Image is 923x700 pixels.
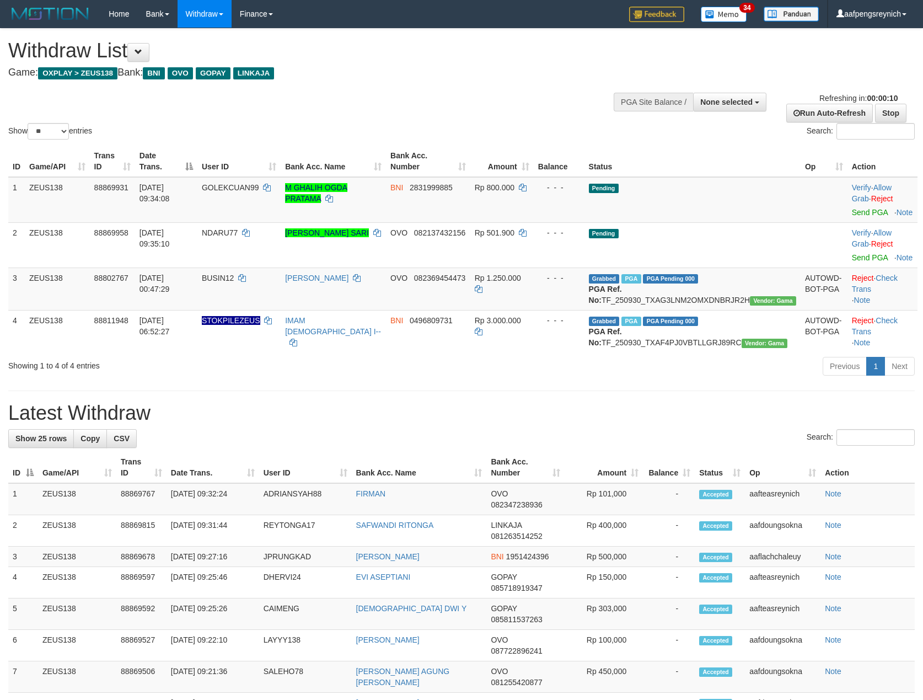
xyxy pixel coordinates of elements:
[565,661,643,693] td: Rp 450,000
[106,429,137,448] a: CSV
[90,146,135,177] th: Trans ID: activate to sort column ascending
[695,452,745,483] th: Status: activate to sort column ascending
[25,146,90,177] th: Game/API: activate to sort column ascending
[259,599,352,630] td: CAIMENG
[25,310,90,352] td: ZEUS138
[538,182,580,193] div: - - -
[491,584,542,592] span: Copy 085718919347 to clipboard
[491,532,542,541] span: Copy 081263514252 to clipboard
[847,268,917,310] td: · ·
[414,228,465,237] span: Copy 082137432156 to clipboard
[491,521,522,530] span: LINKAJA
[8,356,377,371] div: Showing 1 to 4 of 4 entries
[38,661,116,693] td: ZEUS138
[491,615,542,624] span: Copy 085811537263 to clipboard
[25,268,90,310] td: ZEUS138
[491,646,542,655] span: Copy 087722896241 to clipboard
[116,547,167,567] td: 88869678
[8,402,915,424] h1: Latest Withdraw
[390,228,407,237] span: OVO
[38,483,116,515] td: ZEUS138
[356,635,420,644] a: [PERSON_NAME]
[820,452,915,483] th: Action
[807,123,915,140] label: Search:
[699,553,732,562] span: Accepted
[852,253,888,262] a: Send PGA
[139,228,170,248] span: [DATE] 09:35:10
[614,93,693,111] div: PGA Site Balance /
[506,552,549,561] span: Copy 1951424396 to clipboard
[699,667,732,677] span: Accepted
[285,316,381,336] a: IMAM [DEMOGRAPHIC_DATA] I--
[167,547,259,567] td: [DATE] 09:27:16
[116,483,167,515] td: 88869767
[38,599,116,630] td: ZEUS138
[745,630,820,661] td: aafdoungsokna
[8,67,604,78] h4: Game: Bank:
[565,630,643,661] td: Rp 100,000
[168,67,193,79] span: OVO
[8,483,38,515] td: 1
[807,429,915,446] label: Search:
[38,567,116,599] td: ZEUS138
[410,183,453,192] span: Copy 2831999885 to clipboard
[8,310,25,352] td: 4
[643,515,695,547] td: -
[745,452,820,483] th: Op: activate to sort column ascending
[116,452,167,483] th: Trans ID: activate to sort column ascending
[8,123,92,140] label: Show entries
[871,239,893,248] a: Reject
[8,452,38,483] th: ID: activate to sort column descending
[852,183,871,192] a: Verify
[621,317,641,326] span: Marked by aafsreyleap
[414,274,465,282] span: Copy 082369454473 to clipboard
[94,316,128,325] span: 88811948
[884,357,915,376] a: Next
[202,274,234,282] span: BUSIN12
[764,7,819,22] img: panduan.png
[745,599,820,630] td: aafteasreynich
[699,605,732,614] span: Accepted
[836,123,915,140] input: Search:
[589,274,620,284] span: Grabbed
[8,177,25,223] td: 1
[491,604,517,613] span: GOPAY
[584,310,801,352] td: TF_250930_TXAF4PJ0VBTLLGRJ89RC
[202,316,260,325] span: Nama rekening ada tanda titik/strip, harap diedit
[143,67,164,79] span: BNI
[825,667,841,676] a: Note
[475,274,521,282] span: Rp 1.250.000
[390,183,403,192] span: BNI
[8,661,38,693] td: 7
[745,661,820,693] td: aafdoungsokna
[699,573,732,583] span: Accepted
[866,357,885,376] a: 1
[745,547,820,567] td: aaflachchaleuy
[852,228,892,248] a: Allow Grab
[836,429,915,446] input: Search:
[643,274,698,284] span: PGA Pending
[847,177,917,223] td: · ·
[750,296,796,306] span: Vendor URL: https://trx31.1velocity.biz
[390,316,403,325] span: BNI
[386,146,470,177] th: Bank Acc. Number: activate to sort column ascending
[8,547,38,567] td: 3
[356,521,434,530] a: SAFWANDI RITONGA
[356,573,411,581] a: EVI ASEPTIANI
[281,146,386,177] th: Bank Acc. Name: activate to sort column ascending
[94,274,128,282] span: 88802767
[699,636,732,645] span: Accepted
[139,274,170,293] span: [DATE] 00:47:29
[8,567,38,599] td: 4
[643,630,695,661] td: -
[584,268,801,310] td: TF_250930_TXAG3LNM2OMXDNBRJR2H
[38,630,116,661] td: ZEUS138
[867,94,898,103] strong: 00:00:10
[847,222,917,268] td: · ·
[801,146,847,177] th: Op: activate to sort column ascending
[852,316,898,336] a: Check Trans
[259,630,352,661] td: LAYYY138
[897,253,913,262] a: Note
[8,40,604,62] h1: Withdraw List
[589,184,619,193] span: Pending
